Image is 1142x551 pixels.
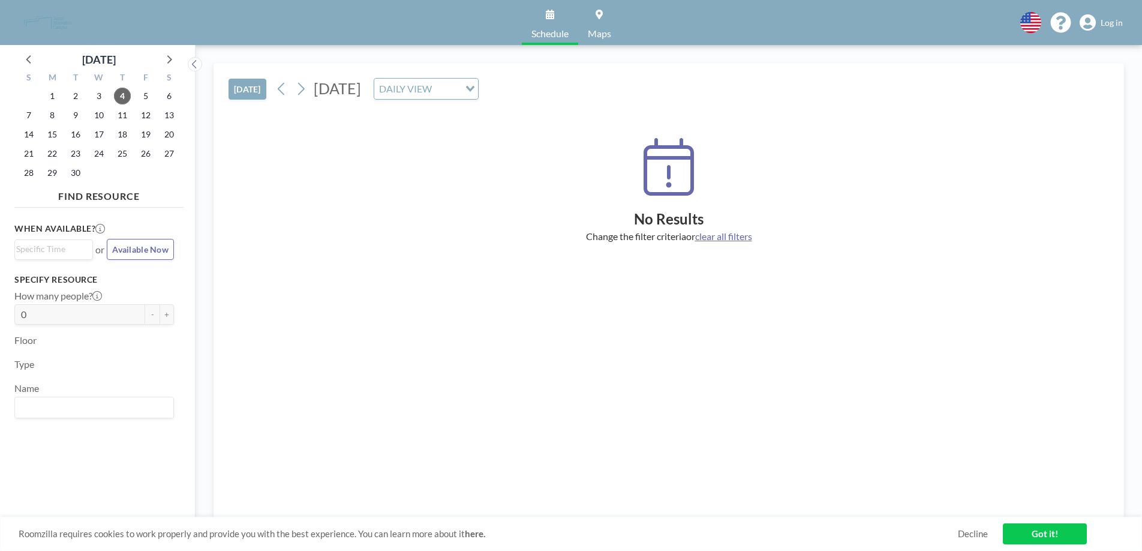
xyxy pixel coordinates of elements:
[134,71,157,86] div: F
[19,11,77,35] img: organization-logo
[435,81,458,97] input: Search for option
[107,239,174,260] button: Available Now
[531,29,569,38] span: Schedule
[586,230,686,242] span: Change the filter criteria
[44,107,61,124] span: Monday, September 8, 2025
[14,290,102,302] label: How many people?
[14,358,34,370] label: Type
[160,304,174,325] button: +
[229,210,1109,228] h2: No Results
[374,79,478,99] div: Search for option
[1003,523,1087,544] a: Got it!
[686,230,695,242] span: or
[20,164,37,181] span: Sunday, September 28, 2025
[161,145,178,162] span: Saturday, September 27, 2025
[465,528,485,539] a: here.
[114,126,131,143] span: Thursday, September 18, 2025
[16,242,86,256] input: Search for option
[41,71,64,86] div: M
[44,126,61,143] span: Monday, September 15, 2025
[88,71,111,86] div: W
[1080,14,1123,31] a: Log in
[20,145,37,162] span: Sunday, September 21, 2025
[695,230,752,242] span: clear all filters
[145,304,160,325] button: -
[16,400,167,415] input: Search for option
[91,107,107,124] span: Wednesday, September 10, 2025
[161,107,178,124] span: Saturday, September 13, 2025
[82,51,116,68] div: [DATE]
[137,145,154,162] span: Friday, September 26, 2025
[14,185,184,202] h4: FIND RESOURCE
[91,126,107,143] span: Wednesday, September 17, 2025
[114,145,131,162] span: Thursday, September 25, 2025
[20,107,37,124] span: Sunday, September 7, 2025
[14,334,37,346] label: Floor
[137,107,154,124] span: Friday, September 12, 2025
[110,71,134,86] div: T
[67,164,84,181] span: Tuesday, September 30, 2025
[588,29,611,38] span: Maps
[157,71,181,86] div: S
[112,244,169,254] span: Available Now
[14,274,174,285] h3: Specify resource
[20,126,37,143] span: Sunday, September 14, 2025
[44,145,61,162] span: Monday, September 22, 2025
[229,79,266,100] button: [DATE]
[1101,17,1123,28] span: Log in
[67,88,84,104] span: Tuesday, September 2, 2025
[91,88,107,104] span: Wednesday, September 3, 2025
[114,88,131,104] span: Thursday, September 4, 2025
[67,107,84,124] span: Tuesday, September 9, 2025
[95,244,104,256] span: or
[91,145,107,162] span: Wednesday, September 24, 2025
[67,145,84,162] span: Tuesday, September 23, 2025
[64,71,88,86] div: T
[44,88,61,104] span: Monday, September 1, 2025
[17,71,41,86] div: S
[15,397,173,418] div: Search for option
[137,88,154,104] span: Friday, September 5, 2025
[114,107,131,124] span: Thursday, September 11, 2025
[137,126,154,143] span: Friday, September 19, 2025
[314,79,361,97] span: [DATE]
[161,126,178,143] span: Saturday, September 20, 2025
[15,240,92,258] div: Search for option
[14,382,39,394] label: Name
[377,81,434,97] span: DAILY VIEW
[958,528,988,540] a: Decline
[19,528,958,540] span: Roomzilla requires cookies to work properly and provide you with the best experience. You can lea...
[161,88,178,104] span: Saturday, September 6, 2025
[44,164,61,181] span: Monday, September 29, 2025
[67,126,84,143] span: Tuesday, September 16, 2025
